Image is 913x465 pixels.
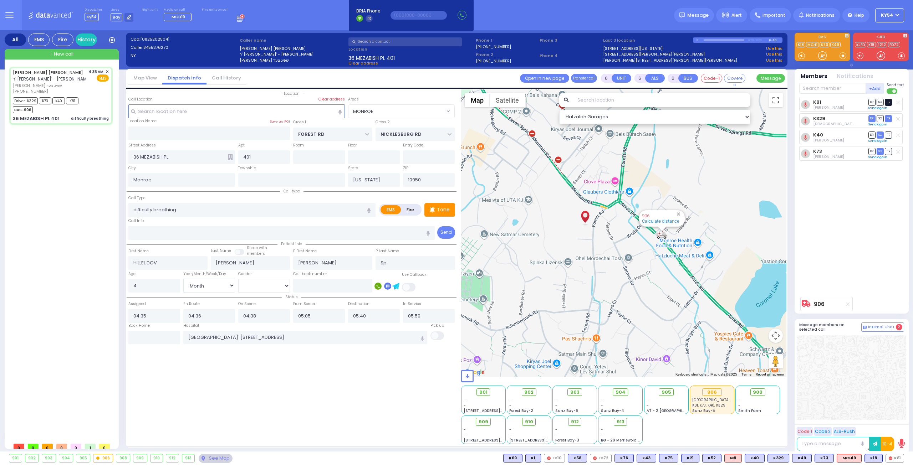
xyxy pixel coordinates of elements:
[13,69,83,75] a: [PERSON_NAME] [PERSON_NAME]
[687,12,709,19] span: Message
[868,106,887,110] a: Send again
[293,271,327,277] label: Call back number
[463,368,486,377] img: Google
[476,52,537,58] span: Phone 2
[724,454,742,463] div: ALS KJ
[463,368,486,377] a: Open this area in Google Maps (opens a new window)
[13,83,86,89] span: [PERSON_NAME] שפיטצער
[348,97,359,102] label: Areas
[76,454,90,462] div: 905
[25,454,39,462] div: 902
[614,454,634,463] div: BLS
[14,444,24,449] span: 0
[702,454,721,463] div: K52
[678,74,698,83] button: BUS
[85,444,96,449] span: 1
[888,42,900,47] a: FD72
[280,188,304,194] span: Call type
[813,149,822,154] a: K73
[28,33,50,46] div: EMS
[692,397,765,403] span: Hackensack University Medical Center 30 Essex Street Hackensack
[503,454,522,463] div: BLS
[106,69,109,75] span: ✕
[881,12,893,19] span: Ky54
[403,143,423,148] label: Entry Code
[642,218,679,224] a: Calculate distance
[52,33,73,46] div: Fire
[877,115,884,122] span: SO
[76,33,97,46] a: History
[766,51,782,57] a: Use this
[868,131,876,138] span: DR
[769,93,783,107] button: Toggle fullscreen view
[547,456,551,460] img: red-radio-icon.svg
[799,322,861,332] h5: Message members on selected call
[868,139,887,143] a: Send again
[603,37,693,43] label: Last 3 location
[875,8,904,22] button: Ky54
[509,432,511,438] span: -
[13,88,48,94] span: [PHONE_NUMBER]
[659,454,678,463] div: K75
[724,454,742,463] div: M8
[348,105,445,118] span: MONROE
[356,8,380,14] span: BRIA Phone
[13,106,33,113] span: BUS-906
[71,444,81,449] span: 0
[867,42,876,47] a: K18
[128,165,136,171] label: City
[889,456,892,460] img: red-radio-icon.svg
[50,51,73,58] span: + New call
[238,165,256,171] label: Township
[376,119,390,125] label: Cross 2
[247,245,267,250] small: Share with
[573,93,751,107] input: Search location
[56,444,67,449] span: 0
[42,444,53,449] span: 0
[128,143,156,148] label: Street Address
[806,42,819,47] a: MCH1
[792,454,812,463] div: BLS
[39,97,51,104] span: K73
[164,8,194,12] label: Medic on call
[616,389,626,396] span: 904
[681,454,699,463] div: K21
[183,331,428,344] input: Search hospital
[555,438,579,443] span: Forest Bay-3
[813,154,844,159] span: Pinchas Braun
[662,389,671,396] span: 905
[877,42,887,47] a: 1212
[93,454,113,462] div: 906
[885,131,892,138] span: TR
[128,118,157,124] label: Location Name
[571,74,597,83] button: Transfer call
[801,72,827,81] button: Members
[724,74,745,83] button: Covered
[376,248,399,254] label: P Last Name
[603,46,663,52] a: [STREET_ADDRESS][US_STATE]
[837,454,862,463] div: MCH19
[766,46,782,52] a: Use this
[601,408,624,413] span: Sanz Bay-4
[464,403,466,408] span: -
[128,248,149,254] label: First Name
[211,248,231,254] label: Last Name
[762,12,785,19] span: Important
[617,418,624,425] span: 913
[868,99,876,105] span: DR
[603,51,705,57] a: [STREET_ADDRESS][PERSON_NAME][PERSON_NAME]
[837,454,862,463] div: ALS
[238,143,245,148] label: Apt
[199,454,232,463] div: See map
[555,403,557,408] span: -
[814,427,832,436] button: Code 2
[877,148,884,155] span: SO
[59,454,73,462] div: 904
[864,454,883,463] div: BLS
[128,323,150,329] label: Back Home
[769,329,783,343] button: Map camera controls
[540,53,601,59] span: Phone 4
[853,35,909,40] label: KJFD
[348,104,455,118] span: MONROE
[479,418,488,425] span: 909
